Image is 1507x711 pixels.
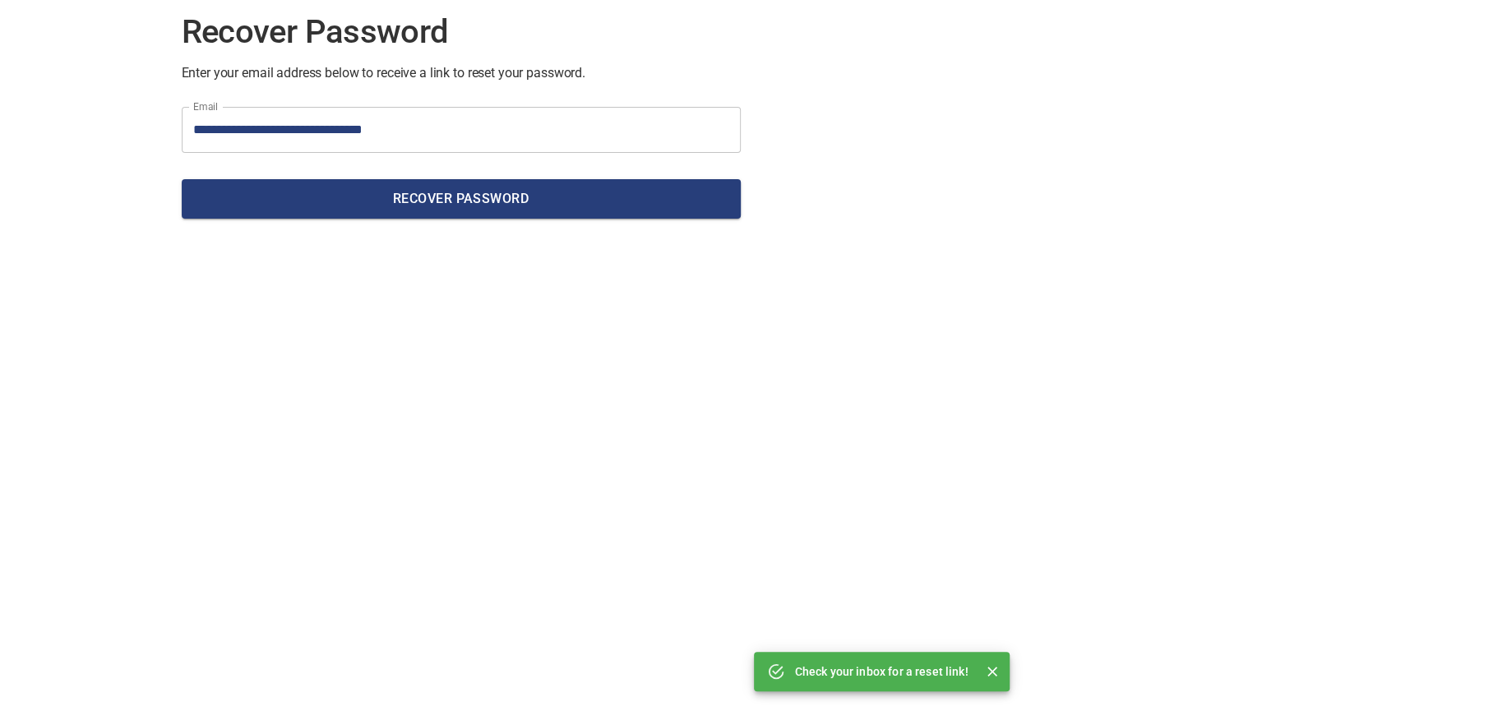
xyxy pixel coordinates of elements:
[182,179,741,219] button: Recover Password
[182,13,741,52] h1: Recover Password
[182,65,741,81] h2: Enter your email address below to receive a link to reset your password.
[195,187,728,210] span: Recover Password
[795,663,968,680] p: Check your inbox for a reset link!
[982,661,1003,682] button: Close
